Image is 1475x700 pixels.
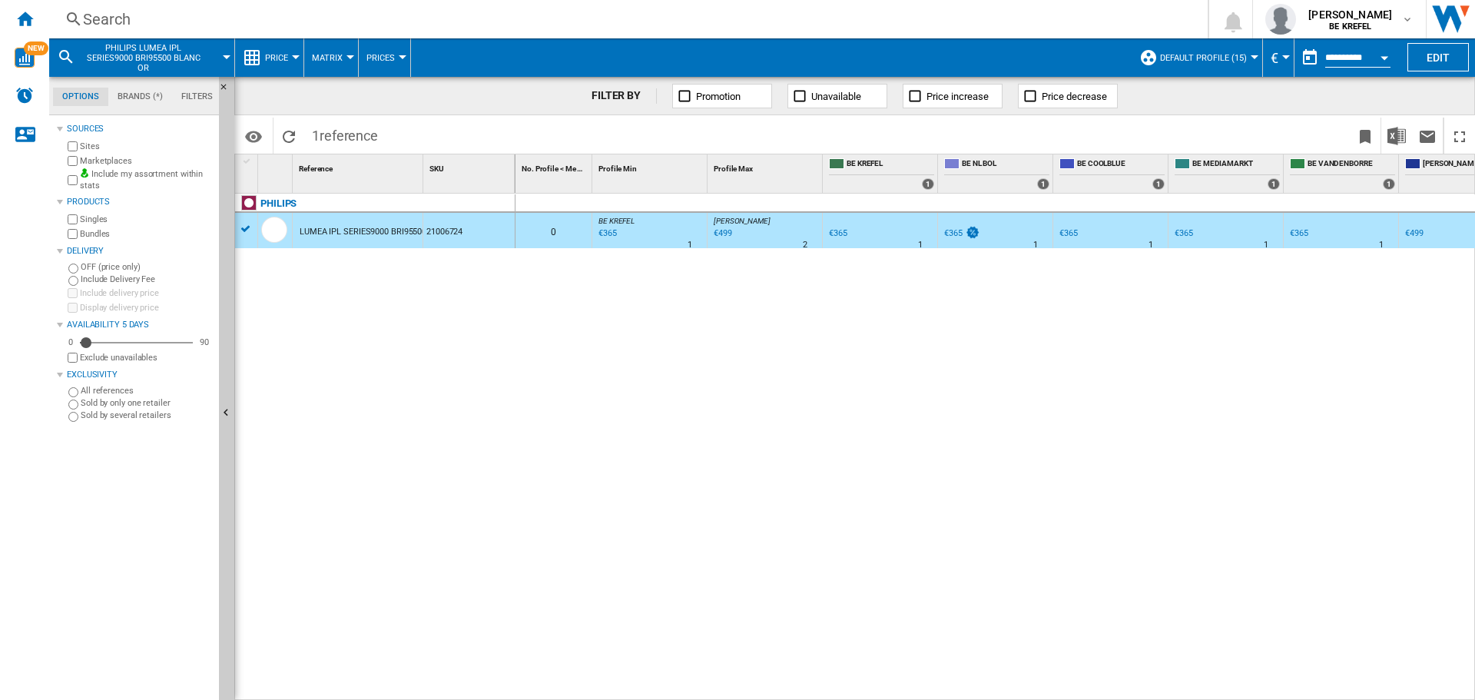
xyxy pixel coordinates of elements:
div: €365 [1059,228,1078,238]
span: Promotion [696,91,741,102]
button: Send this report by email [1412,118,1443,154]
img: wise-card.svg [15,48,35,68]
div: Profile Min Sort None [595,154,707,178]
span: SKU [429,164,444,173]
button: Promotion [672,84,772,108]
input: Include delivery price [68,288,78,298]
span: No. Profile < Me [522,164,575,173]
label: Sites [80,141,213,152]
input: Bundles [68,229,78,239]
div: Price [243,38,296,77]
span: BE KREFEL [847,158,934,171]
div: Prices [366,38,403,77]
button: Unavailable [787,84,887,108]
div: Availability 5 Days [67,319,213,331]
label: Exclude unavailables [80,352,213,363]
button: Download in Excel [1381,118,1412,154]
div: €499 [1405,228,1424,238]
span: [PERSON_NAME] [714,217,771,225]
button: Hide [219,77,237,105]
span: PHILIPS LUMEA IPL SERIES9000 BRI95500 BLANC OR [81,43,205,73]
div: No. Profile < Me Sort None [519,154,592,178]
div: Delivery [67,245,213,257]
span: reference [320,128,378,144]
label: OFF (price only) [81,261,213,273]
label: All references [81,385,213,396]
div: Delivery Time : 2 days [803,237,807,253]
div: €365 [1288,226,1308,241]
span: Matrix [312,53,343,63]
div: €365 [829,228,847,238]
label: Bundles [80,228,213,240]
div: Last updated : Monday, 29 September 2025 02:12 [711,226,732,241]
div: Delivery Time : 1 day [1149,237,1153,253]
label: Sold by several retailers [81,410,213,421]
div: Profile Max Sort None [711,154,822,178]
div: 1 offers sold by BE VANDENBORRE [1383,178,1395,190]
div: BE MEDIAMARKT 1 offers sold by BE MEDIAMARKT [1172,154,1283,193]
div: SKU Sort None [426,154,515,178]
button: Edit [1407,43,1469,71]
button: Price decrease [1018,84,1118,108]
button: md-calendar [1294,42,1325,73]
button: Matrix [312,38,350,77]
div: BE NL BOL 1 offers sold by BE NL BOL [941,154,1052,193]
div: Delivery Time : 1 day [1379,237,1384,253]
span: Price increase [926,91,989,102]
button: PHILIPS LUMEA IPL SERIES9000 BRI95500 BLANC OR [81,38,220,77]
input: Include Delivery Fee [68,276,78,286]
div: BE COOLBLUE 1 offers sold by BE COOLBLUE [1056,154,1168,193]
b: BE KREFEL [1329,22,1371,32]
span: [PERSON_NAME] [1308,7,1392,22]
div: Sort None [519,154,592,178]
span: Unavailable [811,91,861,102]
div: Sort None [426,154,515,178]
div: Products [67,196,213,208]
label: Singles [80,214,213,225]
div: 0 [515,213,592,248]
input: Singles [68,214,78,224]
div: Reference Sort None [296,154,423,178]
div: €365 [1175,228,1193,238]
span: BE VANDENBORRE [1308,158,1395,171]
md-tab-item: Options [53,88,108,106]
div: €365 [942,226,980,241]
img: excel-24x24.png [1387,127,1406,145]
input: Sold by several retailers [68,412,78,422]
div: Last updated : Monday, 29 September 2025 12:07 [596,226,617,241]
span: BE MEDIAMARKT [1192,158,1280,171]
span: Price decrease [1042,91,1107,102]
div: 1 offers sold by BE MEDIAMARKT [1268,178,1280,190]
input: Marketplaces [68,156,78,166]
label: Include my assortment within stats [80,168,213,192]
div: Delivery Time : 1 day [918,237,923,253]
div: €365 [1290,228,1308,238]
label: Display delivery price [80,302,213,314]
img: profile.jpg [1265,4,1296,35]
label: Marketplaces [80,155,213,167]
div: BE VANDENBORRE 1 offers sold by BE VANDENBORRE [1287,154,1398,193]
div: 21006724 [423,213,515,248]
label: Sold by only one retailer [81,397,213,409]
label: Include delivery price [80,287,213,299]
span: BE NL BOL [962,158,1049,171]
div: 1 offers sold by BE COOLBLUE [1152,178,1165,190]
div: Sort None [711,154,822,178]
div: Exclusivity [67,369,213,381]
div: Default profile (15) [1139,38,1255,77]
div: LUMEA IPL SERIES9000 BRI95500 BLANC OR [300,214,469,250]
span: Price [265,53,288,63]
img: mysite-bg-18x18.png [80,168,89,177]
input: Display delivery price [68,303,78,313]
label: Include Delivery Fee [81,274,213,285]
div: Sort None [296,154,423,178]
span: Profile Max [714,164,753,173]
div: Click to filter on that brand [260,194,297,213]
button: Price increase [903,84,1003,108]
button: Maximize [1444,118,1475,154]
div: Sort None [261,154,292,178]
div: €365 [944,228,963,238]
button: Default profile (15) [1160,38,1255,77]
div: PHILIPS LUMEA IPL SERIES9000 BRI95500 BLANC OR [57,38,227,77]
